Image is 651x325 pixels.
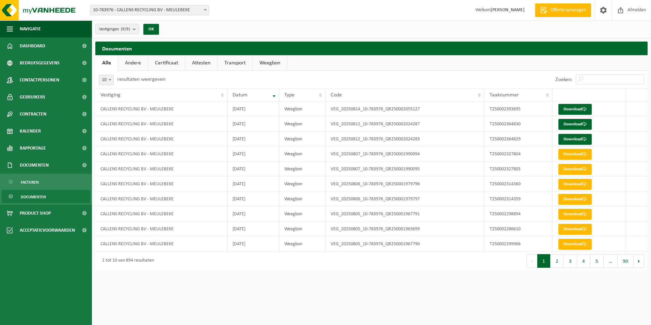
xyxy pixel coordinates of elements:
[279,206,325,221] td: Weegbon
[90,5,209,15] span: 10-783976 - CALLENS RECYCLING BV - MEULEBEKE
[279,131,325,146] td: Weegbon
[95,176,227,191] td: CALLENS RECYCLING BV - MEULEBEKE
[284,92,295,98] span: Type
[20,106,46,123] span: Contracten
[526,254,537,268] button: Previous
[279,146,325,161] td: Weegbon
[95,102,227,117] td: CALLENS RECYCLING BV - MEULEBEKE
[95,191,227,206] td: CALLENS RECYCLING BV - MEULEBEKE
[490,92,519,98] span: Taaknummer
[325,206,485,221] td: VEG_20250805_10-783976_QR250001967791
[618,254,634,268] button: 90
[549,7,588,14] span: Offerte aanvragen
[20,222,75,239] span: Acceptatievoorwaarden
[227,191,280,206] td: [DATE]
[279,191,325,206] td: Weegbon
[558,104,592,115] a: Download
[325,117,485,131] td: VEG_20250812_10-783976_QR250002024287
[558,209,592,220] a: Download
[95,42,648,55] h2: Documenten
[95,117,227,131] td: CALLENS RECYCLING BV - MEULEBEKE
[485,146,553,161] td: T250002327804
[325,191,485,206] td: VEG_20250806_10-783976_QR250001979797
[20,157,49,174] span: Documenten
[227,146,280,161] td: [DATE]
[121,27,130,31] count: (9/9)
[185,55,217,71] a: Attesten
[21,176,39,189] span: Facturen
[227,161,280,176] td: [DATE]
[20,123,41,140] span: Kalender
[558,134,592,145] a: Download
[279,161,325,176] td: Weegbon
[485,191,553,206] td: T250002314359
[325,102,485,117] td: VEG_20250814_10-783976_QR250002055127
[485,102,553,117] td: T250002393695
[118,55,148,71] a: Andere
[577,254,590,268] button: 4
[537,254,551,268] button: 1
[555,77,572,82] label: Zoeken:
[227,176,280,191] td: [DATE]
[279,221,325,236] td: Weegbon
[100,92,121,98] span: Vestiging
[20,55,60,72] span: Bedrijfsgegevens
[20,20,41,37] span: Navigatie
[148,55,185,71] a: Certificaat
[21,190,46,203] span: Documenten
[95,55,118,71] a: Alle
[20,205,51,222] span: Product Shop
[279,176,325,191] td: Weegbon
[491,7,525,13] strong: [PERSON_NAME]
[99,75,114,85] span: 10
[227,102,280,117] td: [DATE]
[233,92,248,98] span: Datum
[558,149,592,160] a: Download
[325,236,485,251] td: VEG_20250805_10-783976_QR250001967790
[95,131,227,146] td: CALLENS RECYCLING BV - MEULEBEKE
[95,24,139,34] button: Vestigingen(9/9)
[227,236,280,251] td: [DATE]
[279,117,325,131] td: Weegbon
[20,140,46,157] span: Rapportage
[218,55,252,71] a: Transport
[99,75,113,85] span: 10
[99,255,154,267] div: 1 tot 10 van 894 resultaten
[558,119,592,130] a: Download
[485,236,553,251] td: T250002299966
[485,221,553,236] td: T250002286610
[227,221,280,236] td: [DATE]
[325,146,485,161] td: VEG_20250807_10-783976_QR250001990094
[227,117,280,131] td: [DATE]
[325,176,485,191] td: VEG_20250806_10-783976_QR250001979796
[558,179,592,190] a: Download
[604,254,618,268] span: …
[485,161,553,176] td: T250002327805
[485,131,553,146] td: T250002364829
[253,55,287,71] a: Weegbon
[227,131,280,146] td: [DATE]
[95,206,227,221] td: CALLENS RECYCLING BV - MEULEBEKE
[558,239,592,250] a: Download
[325,221,485,236] td: VEG_20250805_10-783976_QR250001963699
[564,254,577,268] button: 3
[20,37,45,55] span: Dashboard
[485,206,553,221] td: T250002298894
[279,236,325,251] td: Weegbon
[558,194,592,205] a: Download
[558,164,592,175] a: Download
[325,161,485,176] td: VEG_20250807_10-783976_QR250001990095
[485,176,553,191] td: T250002314360
[485,117,553,131] td: T250002364830
[117,77,165,82] label: resultaten weergeven
[551,254,564,268] button: 2
[95,161,227,176] td: CALLENS RECYCLING BV - MEULEBEKE
[2,190,90,203] a: Documenten
[20,72,59,89] span: Contactpersonen
[558,224,592,235] a: Download
[143,24,159,35] button: OK
[95,236,227,251] td: CALLENS RECYCLING BV - MEULEBEKE
[325,131,485,146] td: VEG_20250812_10-783976_QR250002024283
[2,175,90,188] a: Facturen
